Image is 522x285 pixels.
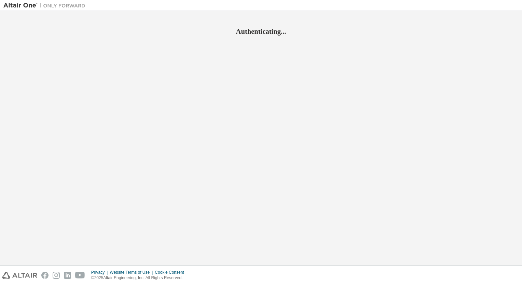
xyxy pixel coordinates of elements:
[53,272,60,279] img: instagram.svg
[3,27,519,36] h2: Authenticating...
[64,272,71,279] img: linkedin.svg
[75,272,85,279] img: youtube.svg
[91,270,110,275] div: Privacy
[110,270,155,275] div: Website Terms of Use
[41,272,49,279] img: facebook.svg
[2,272,37,279] img: altair_logo.svg
[3,2,89,9] img: Altair One
[91,275,188,281] p: © 2025 Altair Engineering, Inc. All Rights Reserved.
[155,270,188,275] div: Cookie Consent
